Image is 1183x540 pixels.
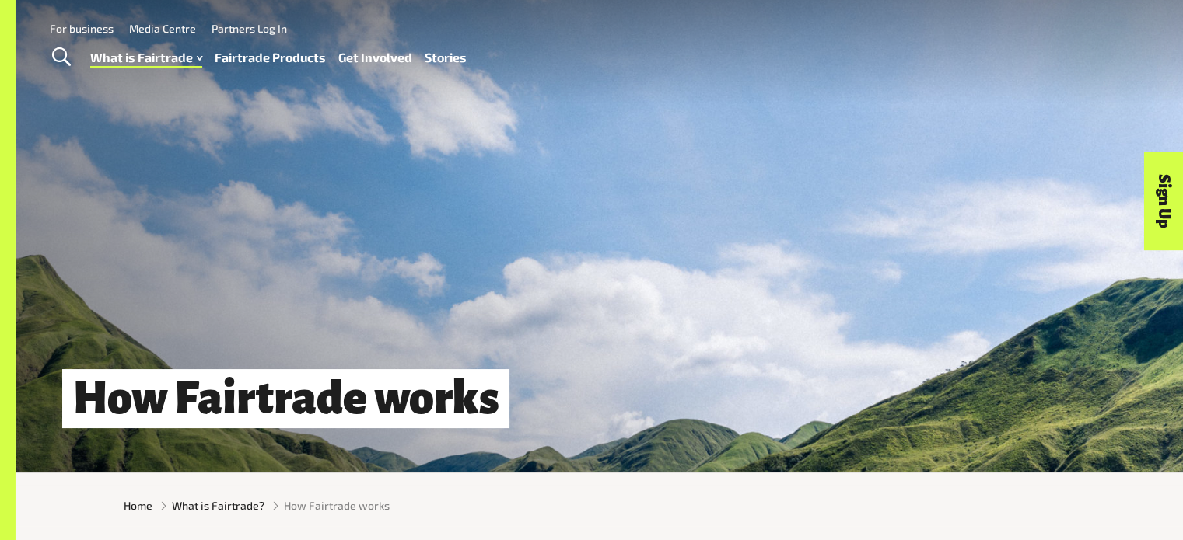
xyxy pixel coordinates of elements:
[172,497,264,514] a: What is Fairtrade?
[284,497,390,514] span: How Fairtrade works
[212,22,287,35] a: Partners Log In
[90,47,202,69] a: What is Fairtrade
[129,22,196,35] a: Media Centre
[50,22,114,35] a: For business
[338,47,412,69] a: Get Involved
[1080,19,1139,85] img: Fairtrade Australia New Zealand logo
[62,369,509,429] h1: How Fairtrade works
[425,47,467,69] a: Stories
[124,497,152,514] a: Home
[42,38,80,77] a: Toggle Search
[215,47,326,69] a: Fairtrade Products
